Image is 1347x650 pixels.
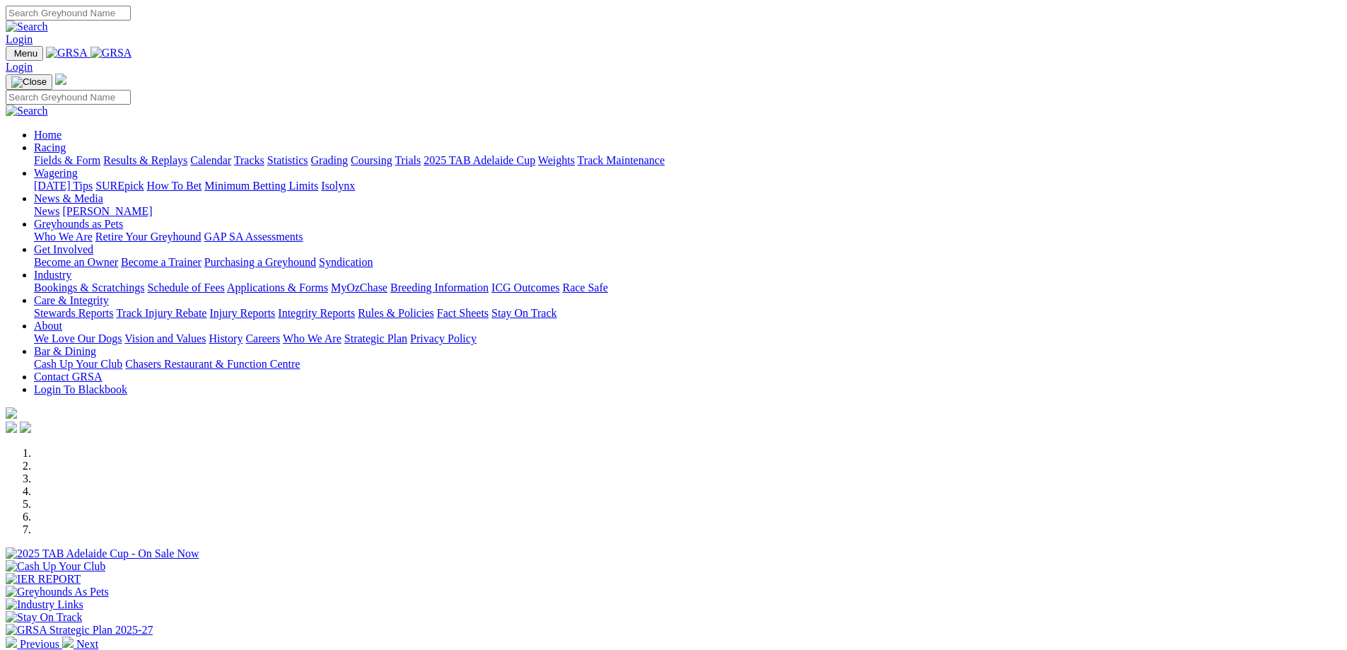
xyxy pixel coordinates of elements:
a: Fact Sheets [437,307,489,319]
img: IER REPORT [6,573,81,586]
a: Login To Blackbook [34,383,127,395]
a: Integrity Reports [278,307,355,319]
a: Greyhounds as Pets [34,218,123,230]
img: facebook.svg [6,422,17,433]
img: Greyhounds As Pets [6,586,109,598]
a: Trials [395,154,421,166]
a: Become an Owner [34,256,118,268]
a: Contact GRSA [34,371,102,383]
a: Injury Reports [209,307,275,319]
a: Syndication [319,256,373,268]
a: Login [6,33,33,45]
a: Results & Replays [103,154,187,166]
a: GAP SA Assessments [204,231,303,243]
img: logo-grsa-white.png [55,74,66,85]
a: About [34,320,62,332]
a: Schedule of Fees [147,282,224,294]
a: Breeding Information [390,282,489,294]
a: News [34,205,59,217]
a: SUREpick [95,180,144,192]
a: Wagering [34,167,78,179]
img: Stay On Track [6,611,82,624]
a: How To Bet [147,180,202,192]
img: Search [6,105,48,117]
div: News & Media [34,205,1341,218]
img: GRSA Strategic Plan 2025-27 [6,624,153,637]
a: Bookings & Scratchings [34,282,144,294]
a: Next [62,638,98,650]
a: Care & Integrity [34,294,109,306]
button: Toggle navigation [6,74,52,90]
a: Home [34,129,62,141]
a: Minimum Betting Limits [204,180,318,192]
a: Tracks [234,154,264,166]
div: Greyhounds as Pets [34,231,1341,243]
a: Statistics [267,154,308,166]
span: Next [76,638,98,650]
a: Isolynx [321,180,355,192]
div: Racing [34,154,1341,167]
img: Search [6,21,48,33]
a: Coursing [351,154,392,166]
a: Previous [6,638,62,650]
img: GRSA [91,47,132,59]
button: Toggle navigation [6,46,43,61]
img: Close [11,76,47,88]
a: Weights [538,154,575,166]
a: Track Injury Rebate [116,307,206,319]
a: Fields & Form [34,154,100,166]
a: Racing [34,141,66,153]
a: Careers [245,332,280,344]
div: Get Involved [34,256,1341,269]
div: Bar & Dining [34,358,1341,371]
a: News & Media [34,192,103,204]
img: logo-grsa-white.png [6,407,17,419]
a: Cash Up Your Club [34,358,122,370]
span: Menu [14,48,37,59]
div: Care & Integrity [34,307,1341,320]
a: Purchasing a Greyhound [204,256,316,268]
div: Industry [34,282,1341,294]
a: History [209,332,243,344]
a: Who We Are [34,231,93,243]
a: Rules & Policies [358,307,434,319]
img: Industry Links [6,598,83,611]
a: Stewards Reports [34,307,113,319]
div: About [34,332,1341,345]
a: [DATE] Tips [34,180,93,192]
div: Wagering [34,180,1341,192]
a: ICG Outcomes [491,282,559,294]
a: Retire Your Greyhound [95,231,202,243]
img: GRSA [46,47,88,59]
a: We Love Our Dogs [34,332,122,344]
a: Vision and Values [124,332,206,344]
a: Privacy Policy [410,332,477,344]
a: Strategic Plan [344,332,407,344]
img: Cash Up Your Club [6,560,105,573]
a: Become a Trainer [121,256,202,268]
a: Calendar [190,154,231,166]
a: [PERSON_NAME] [62,205,152,217]
a: Stay On Track [491,307,556,319]
a: Industry [34,269,71,281]
a: Login [6,61,33,73]
a: 2025 TAB Adelaide Cup [424,154,535,166]
span: Previous [20,638,59,650]
img: chevron-right-pager-white.svg [62,637,74,648]
a: Get Involved [34,243,93,255]
a: Track Maintenance [578,154,665,166]
a: MyOzChase [331,282,387,294]
a: Chasers Restaurant & Function Centre [125,358,300,370]
img: chevron-left-pager-white.svg [6,637,17,648]
input: Search [6,6,131,21]
a: Applications & Forms [227,282,328,294]
img: 2025 TAB Adelaide Cup - On Sale Now [6,547,199,560]
img: twitter.svg [20,422,31,433]
a: Bar & Dining [34,345,96,357]
a: Who We Are [283,332,342,344]
a: Grading [311,154,348,166]
a: Race Safe [562,282,607,294]
input: Search [6,90,131,105]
